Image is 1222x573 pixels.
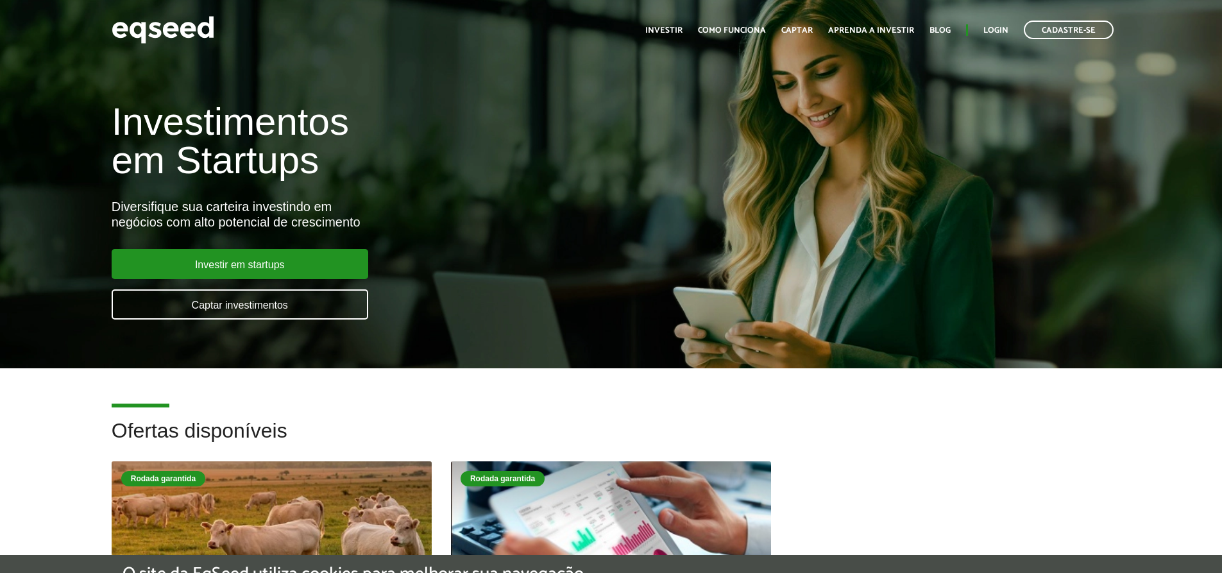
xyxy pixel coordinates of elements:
[112,199,704,230] div: Diversifique sua carteira investindo em negócios com alto potencial de crescimento
[112,249,368,279] a: Investir em startups
[121,471,205,486] div: Rodada garantida
[461,471,545,486] div: Rodada garantida
[112,420,1111,461] h2: Ofertas disponíveis
[1024,21,1114,39] a: Cadastre-se
[781,26,813,35] a: Captar
[983,26,1008,35] a: Login
[698,26,766,35] a: Como funciona
[645,26,683,35] a: Investir
[112,289,368,320] a: Captar investimentos
[112,103,704,180] h1: Investimentos em Startups
[828,26,914,35] a: Aprenda a investir
[112,13,214,47] img: EqSeed
[929,26,951,35] a: Blog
